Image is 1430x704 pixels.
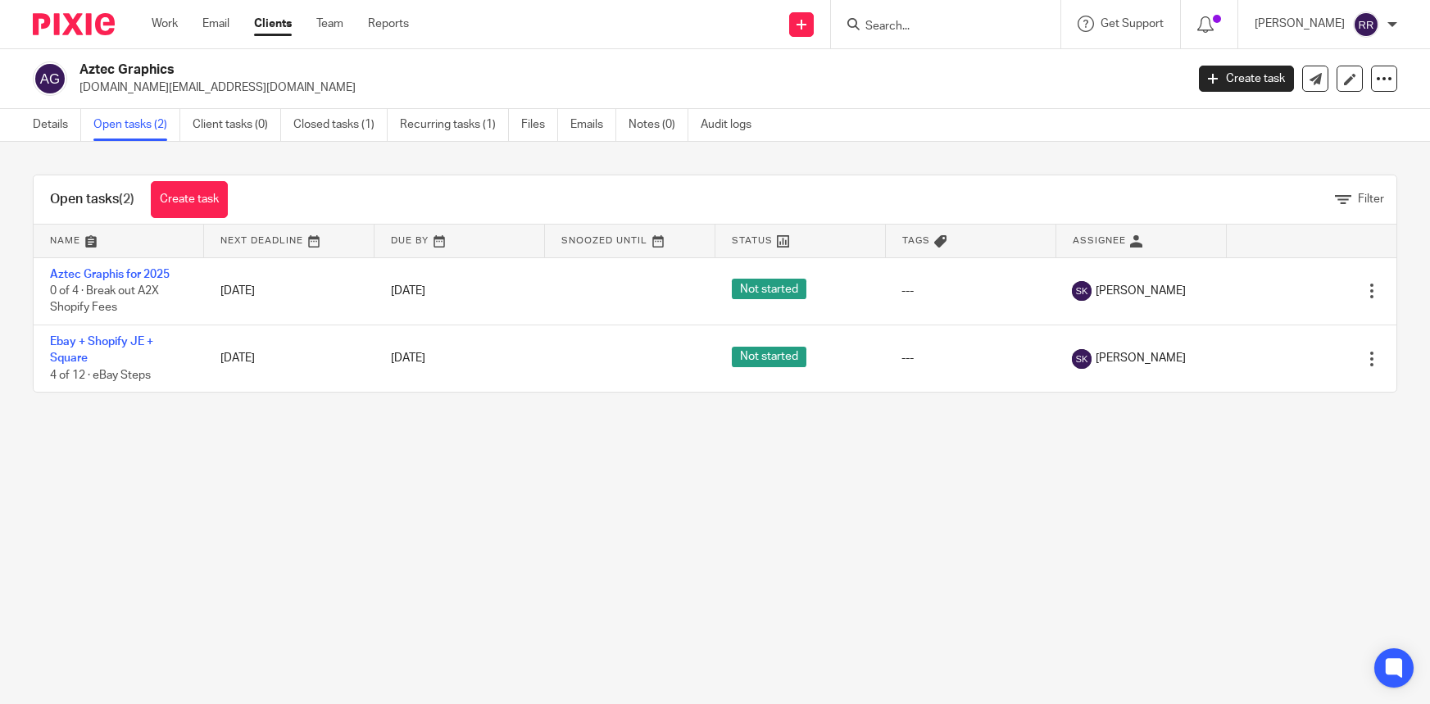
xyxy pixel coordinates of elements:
[1358,193,1384,205] span: Filter
[561,236,647,245] span: Snoozed Until
[254,16,292,32] a: Clients
[202,16,229,32] a: Email
[50,285,159,314] span: 0 of 4 · Break out A2X Shopify Fees
[901,283,1039,299] div: ---
[33,13,115,35] img: Pixie
[391,285,425,297] span: [DATE]
[1101,18,1164,30] span: Get Support
[151,181,228,218] a: Create task
[732,236,773,245] span: Status
[732,347,806,367] span: Not started
[79,79,1174,96] p: [DOMAIN_NAME][EMAIL_ADDRESS][DOMAIN_NAME]
[368,16,409,32] a: Reports
[316,16,343,32] a: Team
[119,193,134,206] span: (2)
[93,109,180,141] a: Open tasks (2)
[1072,349,1092,369] img: svg%3E
[1072,281,1092,301] img: svg%3E
[204,325,375,392] td: [DATE]
[629,109,688,141] a: Notes (0)
[400,109,509,141] a: Recurring tasks (1)
[50,370,151,381] span: 4 of 12 · eBay Steps
[204,257,375,325] td: [DATE]
[864,20,1011,34] input: Search
[50,336,153,364] a: Ebay + Shopify JE + Square
[50,191,134,208] h1: Open tasks
[902,236,930,245] span: Tags
[391,353,425,365] span: [DATE]
[152,16,178,32] a: Work
[1353,11,1379,38] img: svg%3E
[1096,350,1186,366] span: [PERSON_NAME]
[33,109,81,141] a: Details
[79,61,956,79] h2: Aztec Graphics
[732,279,806,299] span: Not started
[701,109,764,141] a: Audit logs
[293,109,388,141] a: Closed tasks (1)
[570,109,616,141] a: Emails
[193,109,281,141] a: Client tasks (0)
[1096,283,1186,299] span: [PERSON_NAME]
[50,269,170,280] a: Aztec Graphis for 2025
[33,61,67,96] img: svg%3E
[1255,16,1345,32] p: [PERSON_NAME]
[901,350,1039,366] div: ---
[521,109,558,141] a: Files
[1199,66,1294,92] a: Create task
